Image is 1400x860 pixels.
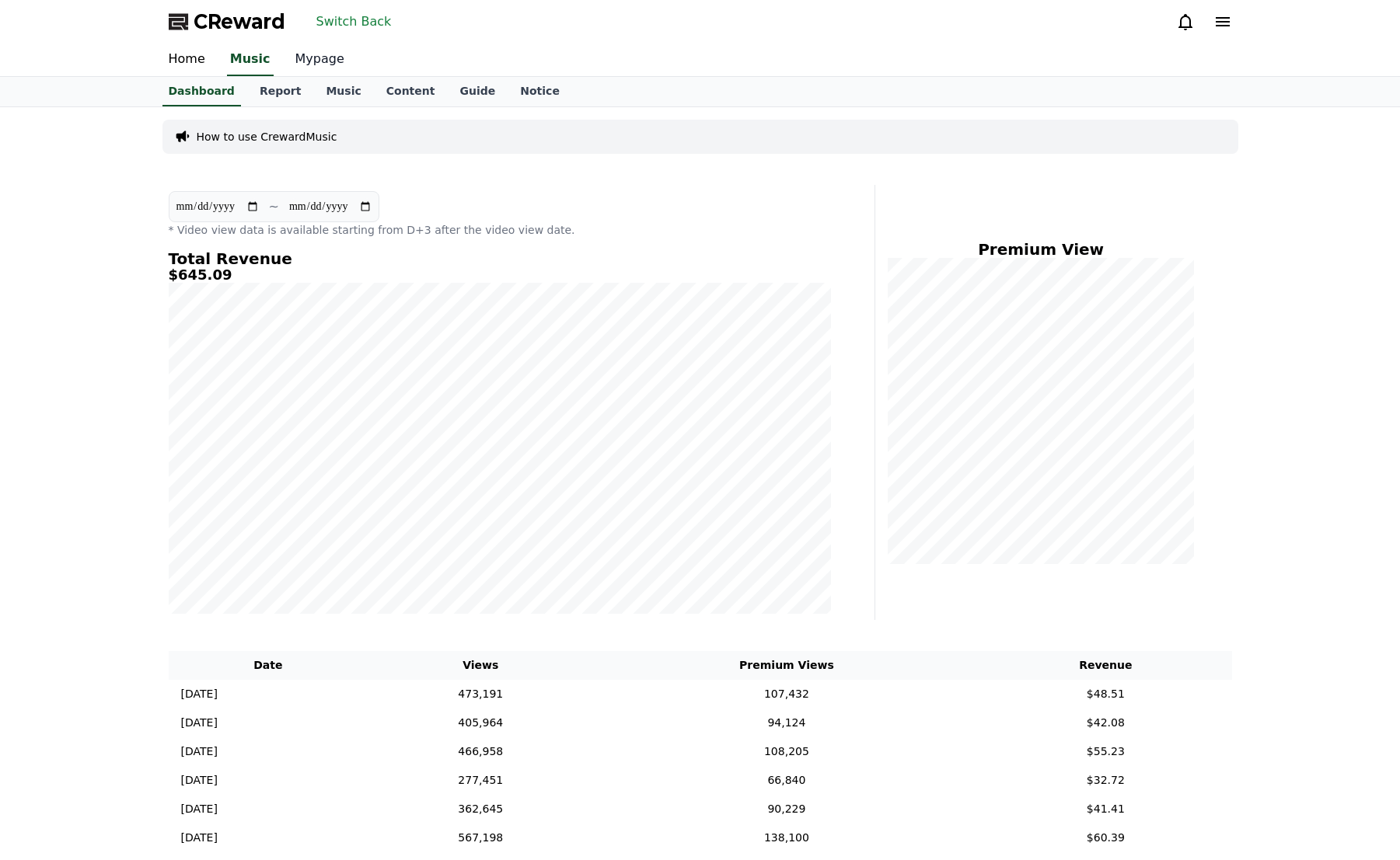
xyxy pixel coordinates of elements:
td: $60.39 [979,823,1231,852]
a: Notice [508,77,572,106]
th: Views [368,651,594,680]
td: 94,124 [594,709,980,737]
a: Music [313,77,373,106]
td: $48.51 [979,680,1231,709]
td: 567,198 [368,823,594,852]
td: 66,840 [594,766,980,795]
td: 277,451 [368,766,594,795]
a: Mypage [283,44,357,76]
th: Revenue [979,651,1231,680]
td: 362,645 [368,795,594,823]
a: Report [247,77,314,106]
td: 90,229 [594,795,980,823]
a: CReward [169,9,285,34]
h4: Premium View [888,241,1195,258]
td: $42.08 [979,709,1231,737]
p: [DATE] [181,743,218,760]
td: $55.23 [979,737,1231,766]
td: 107,432 [594,680,980,709]
a: Guide [447,77,508,106]
td: 466,958 [368,737,594,766]
p: * Video view data is available starting from D+3 after the video view date. [169,222,831,238]
p: [DATE] [181,801,218,817]
button: Switch Back [310,9,398,34]
h4: Total Revenue [169,250,831,267]
p: ~ [269,197,279,216]
p: [DATE] [181,686,218,702]
td: 108,205 [594,737,980,766]
td: 138,100 [594,823,980,852]
h5: $645.09 [169,267,831,283]
td: 473,191 [368,680,594,709]
td: $32.72 [979,766,1231,795]
a: Home [156,44,218,76]
p: [DATE] [181,715,218,731]
p: [DATE] [181,772,218,789]
a: Music [227,44,274,76]
a: Content [374,77,448,106]
p: [DATE] [181,830,218,846]
a: Dashboard [162,77,241,106]
td: $41.41 [979,795,1231,823]
td: 405,964 [368,709,594,737]
span: CReward [194,9,285,34]
th: Date [169,651,368,680]
a: How to use CrewardMusic [197,129,337,144]
th: Premium Views [594,651,980,680]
